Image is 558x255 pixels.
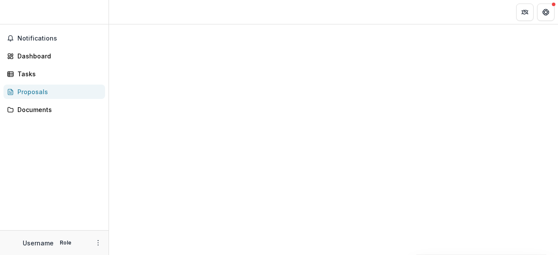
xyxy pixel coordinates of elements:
p: Role [57,239,74,247]
span: Notifications [17,35,102,42]
button: More [93,238,103,248]
p: Username [23,238,54,248]
a: Tasks [3,67,105,81]
div: Proposals [17,87,98,96]
a: Documents [3,102,105,117]
div: Tasks [17,69,98,78]
button: Partners [516,3,534,21]
button: Notifications [3,31,105,45]
button: Get Help [537,3,555,21]
div: Documents [17,105,98,114]
a: Proposals [3,85,105,99]
a: Dashboard [3,49,105,63]
div: Dashboard [17,51,98,61]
